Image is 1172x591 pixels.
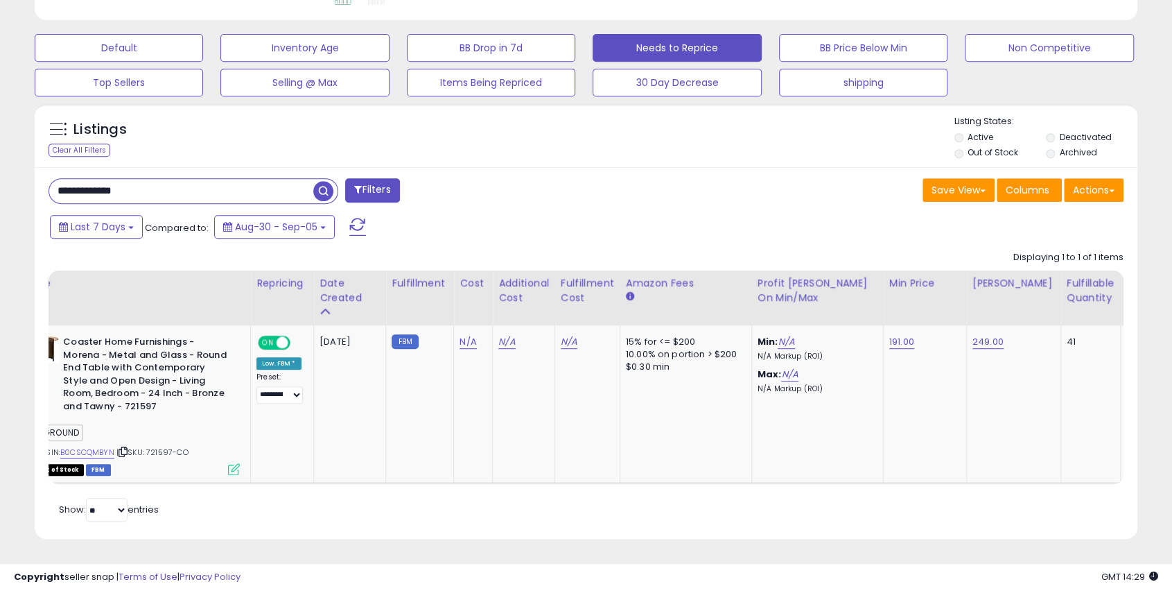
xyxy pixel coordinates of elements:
a: N/A [460,335,476,349]
th: The percentage added to the cost of goods (COGS) that forms the calculator for Min & Max prices. [751,271,883,325]
button: BB Drop in 7d [407,34,575,62]
div: [PERSON_NAME] [972,276,1055,291]
p: Listing States: [954,115,1137,128]
div: Clear All Filters [49,144,110,157]
p: N/A Markup (ROI) [758,352,873,361]
button: Inventory Age [220,34,389,62]
div: 15% for <= $200 [626,336,741,348]
a: Terms of Use [119,570,177,583]
span: FBM [86,464,111,476]
span: All listings that are currently out of stock and unavailable for purchase on Amazon [32,464,84,476]
button: Columns [997,178,1062,202]
span: Compared to: [145,221,209,234]
div: 41 [1067,336,1110,348]
button: BB Price Below Min [779,34,947,62]
div: Fulfillment Cost [561,276,614,305]
span: 2025-09-14 14:29 GMT [1101,570,1158,583]
label: Out of Stock [968,146,1018,158]
div: Displaying 1 to 1 of 1 items [1013,251,1123,264]
a: 191.00 [889,335,914,349]
span: Columns [1006,183,1049,197]
div: 10.00% on portion > $200 [626,348,741,361]
span: | SKU: 721597-CO [116,447,189,458]
span: GROUND [32,425,83,440]
div: Min Price [889,276,961,291]
h5: Listings [73,120,127,139]
a: N/A [781,368,798,382]
b: Coaster Home Furnishings - Morena - Metal and Glass - Round End Table with Contemporary Style and... [63,336,231,416]
div: Cost [460,276,487,291]
div: Title [28,276,245,291]
label: Archived [1060,146,1097,158]
button: 30 Day Decrease [593,69,761,96]
button: Needs to Reprice [593,34,761,62]
b: Min: [758,335,778,348]
div: Fulfillment [392,276,448,291]
div: Profit [PERSON_NAME] on Min/Max [758,276,877,305]
button: Non Competitive [965,34,1133,62]
div: Date Created [320,276,380,305]
small: Amazon Fees. [626,291,634,303]
a: B0CSCQMBYN [60,447,114,459]
a: N/A [498,335,515,349]
strong: Copyright [14,570,64,583]
span: OFF [288,337,311,349]
label: Active [968,131,993,143]
a: 249.00 [972,335,1004,349]
div: Repricing [256,276,308,291]
span: ON [259,337,277,349]
button: Filters [345,178,399,203]
span: Last 7 Days [71,220,125,234]
a: Privacy Policy [180,570,240,583]
span: Show: entries [59,503,159,516]
button: Top Sellers [35,69,203,96]
button: Items Being Repriced [407,69,575,96]
div: Fulfillable Quantity [1067,276,1114,305]
div: $0.30 min [626,361,741,373]
button: Actions [1064,178,1123,202]
b: Max: [758,368,782,381]
small: FBM [392,334,419,349]
div: Amazon Fees [626,276,746,291]
button: Save View [922,178,995,202]
a: N/A [561,335,577,349]
a: N/A [778,335,794,349]
button: Selling @ Max [220,69,389,96]
div: seller snap | | [14,571,240,584]
p: N/A Markup (ROI) [758,384,873,394]
div: [DATE] [320,336,375,348]
button: Default [35,34,203,62]
div: Low. FBM * [256,357,301,370]
button: Aug-30 - Sep-05 [214,215,335,239]
span: Aug-30 - Sep-05 [235,220,317,234]
div: Additional Cost [498,276,549,305]
label: Deactivated [1060,131,1112,143]
button: Last 7 Days [50,215,143,239]
button: shipping [779,69,947,96]
div: Preset: [256,372,303,404]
